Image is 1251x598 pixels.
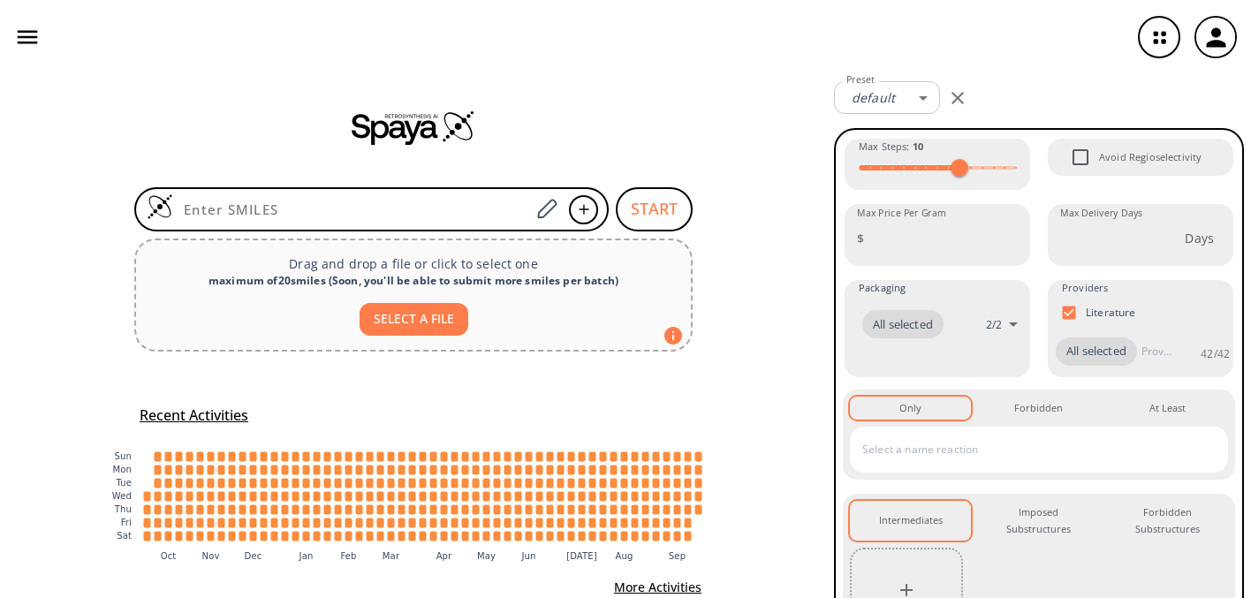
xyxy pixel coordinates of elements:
[1056,343,1137,360] span: All selected
[144,451,702,541] g: cell
[858,435,1194,464] input: Select a name reaction
[859,139,923,155] span: Max Steps :
[352,110,475,145] img: Spaya logo
[161,551,177,561] text: Oct
[852,89,895,106] em: default
[879,512,943,528] div: Intermediates
[669,551,686,561] text: Sep
[133,401,255,430] button: Recent Activities
[114,504,132,514] text: Thu
[1149,400,1186,416] div: At Least
[1062,280,1108,296] span: Providers
[859,280,906,296] span: Packaging
[340,551,356,561] text: Feb
[140,406,248,425] h5: Recent Activities
[862,316,944,334] span: All selected
[1062,139,1099,176] span: Avoid Regioselectivity
[299,551,314,561] text: Jan
[978,397,1099,420] button: Forbidden
[150,254,677,273] p: Drag and drop a file or click to select one
[1185,229,1214,247] p: Days
[1137,337,1176,366] input: Provider name
[383,551,400,561] text: Mar
[913,140,923,153] strong: 10
[161,551,686,561] g: x-axis tick label
[117,531,132,541] text: Sat
[857,207,946,220] label: Max Price Per Gram
[360,303,468,336] button: SELECT A FILE
[616,551,633,561] text: Aug
[1121,504,1214,537] div: Forbidden Substructures
[202,551,220,561] text: Nov
[1107,501,1228,541] button: Forbidden Substructures
[112,465,132,474] text: Mon
[173,201,530,218] input: Enter SMILES
[566,551,597,561] text: [DATE]
[112,451,132,541] g: y-axis tick label
[436,551,452,561] text: Apr
[616,187,693,231] button: START
[850,397,971,420] button: Only
[846,73,875,87] label: Preset
[1201,346,1230,361] p: 42 / 42
[992,504,1085,537] div: Imposed Substructures
[245,551,262,561] text: Dec
[520,551,535,561] text: Jun
[1086,305,1136,320] p: Literature
[850,501,971,541] button: Intermediates
[1014,400,1063,416] div: Forbidden
[857,229,864,247] p: $
[477,551,496,561] text: May
[115,451,132,461] text: Sun
[986,317,1002,332] p: 2 / 2
[1060,207,1142,220] label: Max Delivery Days
[978,501,1099,541] button: Imposed Substructures
[1099,149,1202,165] span: Avoid Regioselectivity
[150,273,677,289] div: maximum of 20 smiles ( Soon, you'll be able to submit more smiles per batch )
[1107,397,1228,420] button: At Least
[899,400,921,416] div: Only
[112,491,132,501] text: Wed
[115,478,132,488] text: Tue
[147,193,173,220] img: Logo Spaya
[121,518,132,527] text: Fri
